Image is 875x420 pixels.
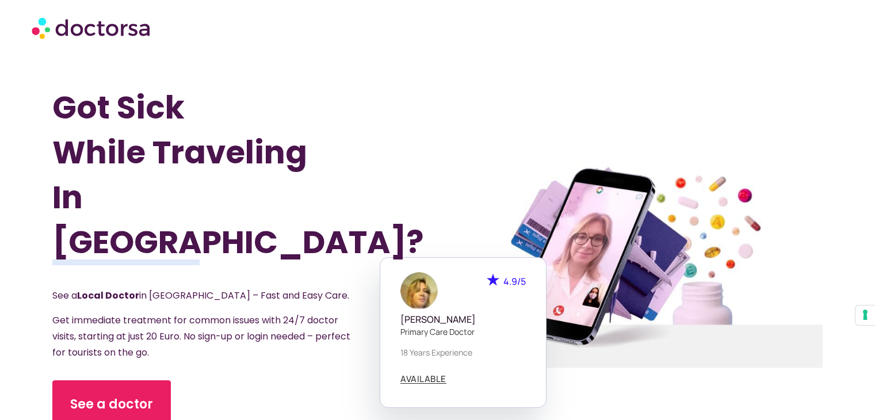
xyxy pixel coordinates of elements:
[52,85,380,265] h1: Got Sick While Traveling In [GEOGRAPHIC_DATA]?
[400,314,526,325] h5: [PERSON_NAME]
[52,314,350,359] span: Get immediate treatment for common issues with 24/7 doctor visits, starting at just 20 Euro. No s...
[855,306,875,325] button: Your consent preferences for tracking technologies
[400,375,446,383] span: AVAILABLE
[400,375,446,384] a: AVAILABLE
[77,289,139,302] strong: Local Doctor
[503,275,526,288] span: 4.9/5
[52,289,349,302] span: See a in [GEOGRAPHIC_DATA] – Fast and Easy Care.
[70,395,153,414] span: See a doctor
[400,326,526,338] p: Primary care doctor
[400,346,526,358] p: 18 years experience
